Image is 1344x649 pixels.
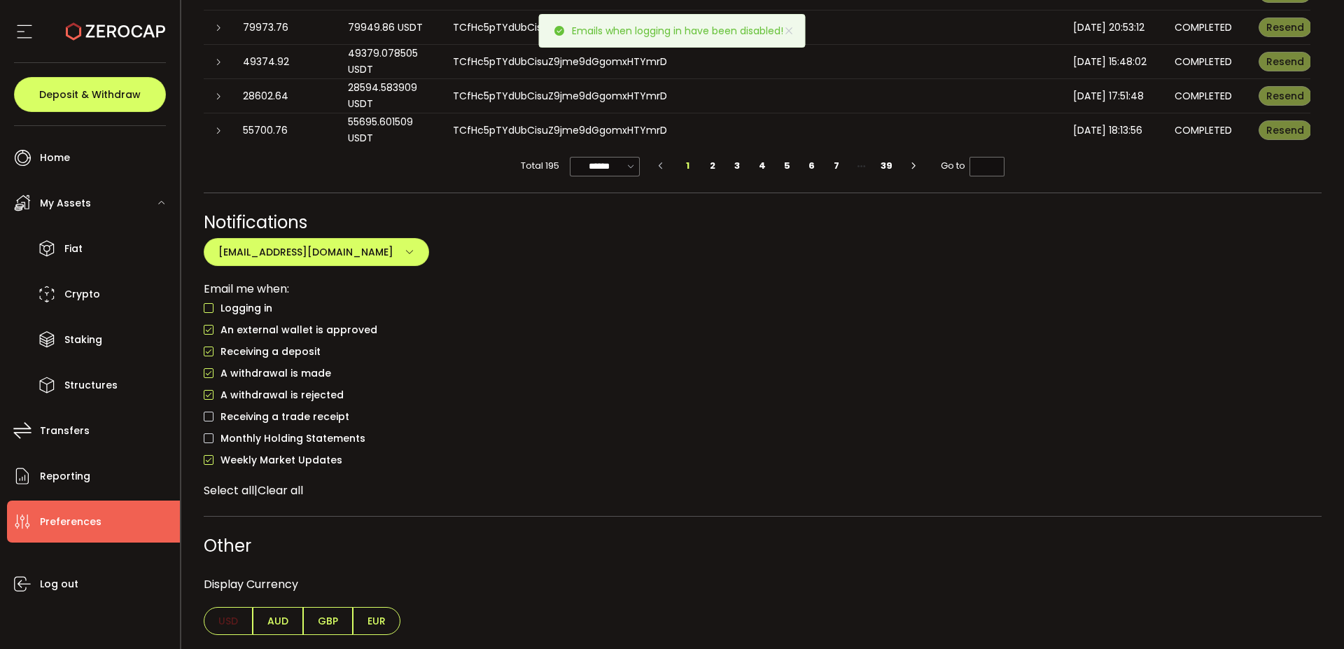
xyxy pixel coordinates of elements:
[1073,54,1152,70] div: [DATE] 15:48:02
[243,54,325,70] div: 49374.92
[213,454,342,467] span: Weekly Market Updates
[64,239,83,259] span: Fiat
[218,245,393,259] span: [EMAIL_ADDRESS][DOMAIN_NAME]
[213,323,377,337] span: An external wallet is approved
[204,210,1322,235] div: Notifications
[64,330,102,350] span: Staking
[1175,54,1236,70] div: COMPLETED
[40,193,91,214] span: My Assets
[442,54,1062,70] div: TCfHc5pTYdUbCisuZ9jme9dGgomxHTYmrD
[675,156,701,176] li: 1
[213,302,272,315] span: Logging in
[204,561,1322,607] div: Display Currency
[1073,123,1152,139] div: [DATE] 18:13:56
[40,466,90,487] span: Reporting
[1259,86,1312,106] button: Resend
[750,156,775,176] li: 4
[1266,20,1304,34] span: Resend
[825,156,850,176] li: 7
[213,432,365,445] span: Monthly Holding Statements
[243,123,325,139] div: 55700.76
[1175,88,1236,104] div: COMPLETED
[213,367,331,380] span: A withdrawal is made
[213,389,344,402] span: A withdrawal is rejected
[40,574,78,594] span: Log out
[353,607,400,635] span: EUR
[1274,582,1344,649] iframe: Chat Widget
[253,607,303,635] span: AUD
[204,607,253,635] span: USD
[1266,89,1304,103] span: Resend
[243,20,325,36] div: 79973.76
[725,156,750,176] li: 3
[39,90,141,99] span: Deposit & Withdraw
[204,238,429,266] button: [EMAIL_ADDRESS][DOMAIN_NAME]
[874,156,899,176] li: 39
[521,156,559,176] span: Total 195
[213,345,321,358] span: Receiving a deposit
[348,46,430,78] div: 49379.078505 USDT
[941,156,1004,176] span: Go to
[442,88,1062,104] div: TCfHc5pTYdUbCisuZ9jme9dGgomxHTYmrD
[1266,55,1304,69] span: Resend
[1073,20,1152,36] div: [DATE] 20:53:12
[204,482,254,498] span: Select all
[213,410,349,424] span: Receiving a trade receipt
[442,123,1062,139] div: TCfHc5pTYdUbCisuZ9jme9dGgomxHTYmrD
[40,421,90,441] span: Transfers
[204,280,1322,298] div: Email me when:
[258,482,303,498] span: Clear all
[1259,18,1312,37] button: Resend
[775,156,800,176] li: 5
[1175,20,1236,36] div: COMPLETED
[204,482,1322,499] div: |
[348,80,430,112] div: 28594.583909 USDT
[243,88,325,104] div: 28602.64
[64,375,118,396] span: Structures
[40,512,101,532] span: Preferences
[1073,88,1152,104] div: [DATE] 17:51:48
[1259,52,1312,71] button: Resend
[442,20,1062,36] div: TCfHc5pTYdUbCisuZ9jme9dGgomxHTYmrD
[303,607,353,635] span: GBP
[64,284,100,305] span: Crypto
[348,20,430,36] div: 79949.86 USDT
[1259,120,1312,140] button: Resend
[700,156,725,176] li: 2
[348,114,430,146] div: 55695.601509 USDT
[40,148,70,168] span: Home
[572,26,794,36] p: Emails when logging in have been disabled!
[1175,123,1236,139] div: COMPLETED
[1266,123,1304,137] span: Resend
[799,156,825,176] li: 6
[14,77,166,112] button: Deposit & Withdraw
[204,533,1322,558] div: Other
[204,298,1322,471] div: checkbox-group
